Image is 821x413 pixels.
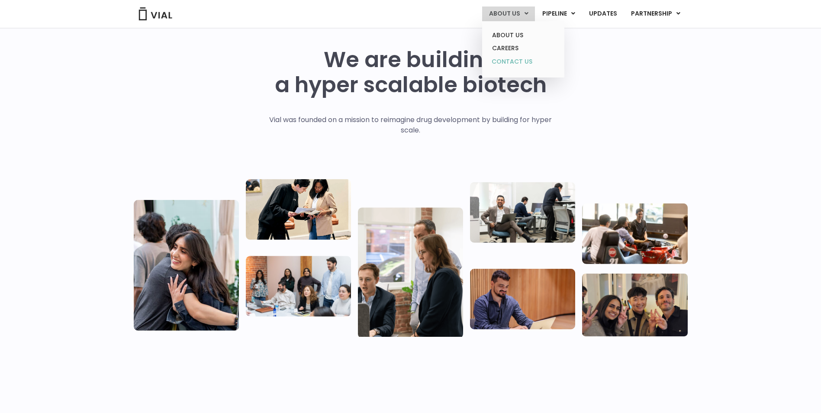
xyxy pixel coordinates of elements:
[246,179,351,239] img: Two people looking at a paper talking.
[582,6,624,21] a: UPDATES
[485,42,561,55] a: CAREERS
[246,256,351,316] img: Eight people standing and sitting in an office
[485,29,561,42] a: ABOUT US
[470,268,575,329] img: Man working at a computer
[582,203,687,264] img: Group of people playing whirlyball
[260,115,561,136] p: Vial was founded on a mission to reimagine drug development by building for hyper scale.
[358,207,463,338] img: Group of three people standing around a computer looking at the screen
[624,6,687,21] a: PARTNERSHIPMenu Toggle
[470,182,575,242] img: Three people working in an office
[582,274,687,336] img: Group of 3 people smiling holding up the peace sign
[482,6,535,21] a: ABOUT USMenu Toggle
[138,7,173,20] img: Vial Logo
[134,200,239,330] img: Vial Life
[485,55,561,69] a: CONTACT US
[535,6,582,21] a: PIPELINEMenu Toggle
[275,47,547,97] h1: We are building a hyper scalable biotech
